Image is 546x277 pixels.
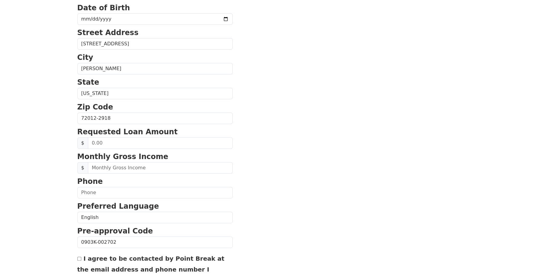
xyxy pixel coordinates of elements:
strong: Street Address [77,28,139,37]
input: Street Address [77,38,233,50]
span: $ [77,137,88,149]
input: City [77,63,233,74]
strong: Phone [77,177,103,186]
strong: City [77,53,93,62]
strong: Preferred Language [77,202,159,210]
input: Pre-approval Code [77,236,233,248]
span: $ [77,162,88,174]
input: Monthly Gross Income [88,162,233,174]
p: Monthly Gross Income [77,151,233,162]
strong: Date of Birth [77,4,130,12]
input: 0.00 [88,137,233,149]
strong: Pre-approval Code [77,227,153,235]
strong: Requested Loan Amount [77,128,178,136]
input: Zip Code [77,112,233,124]
input: Phone [77,187,233,198]
strong: Zip Code [77,103,113,111]
strong: State [77,78,99,86]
